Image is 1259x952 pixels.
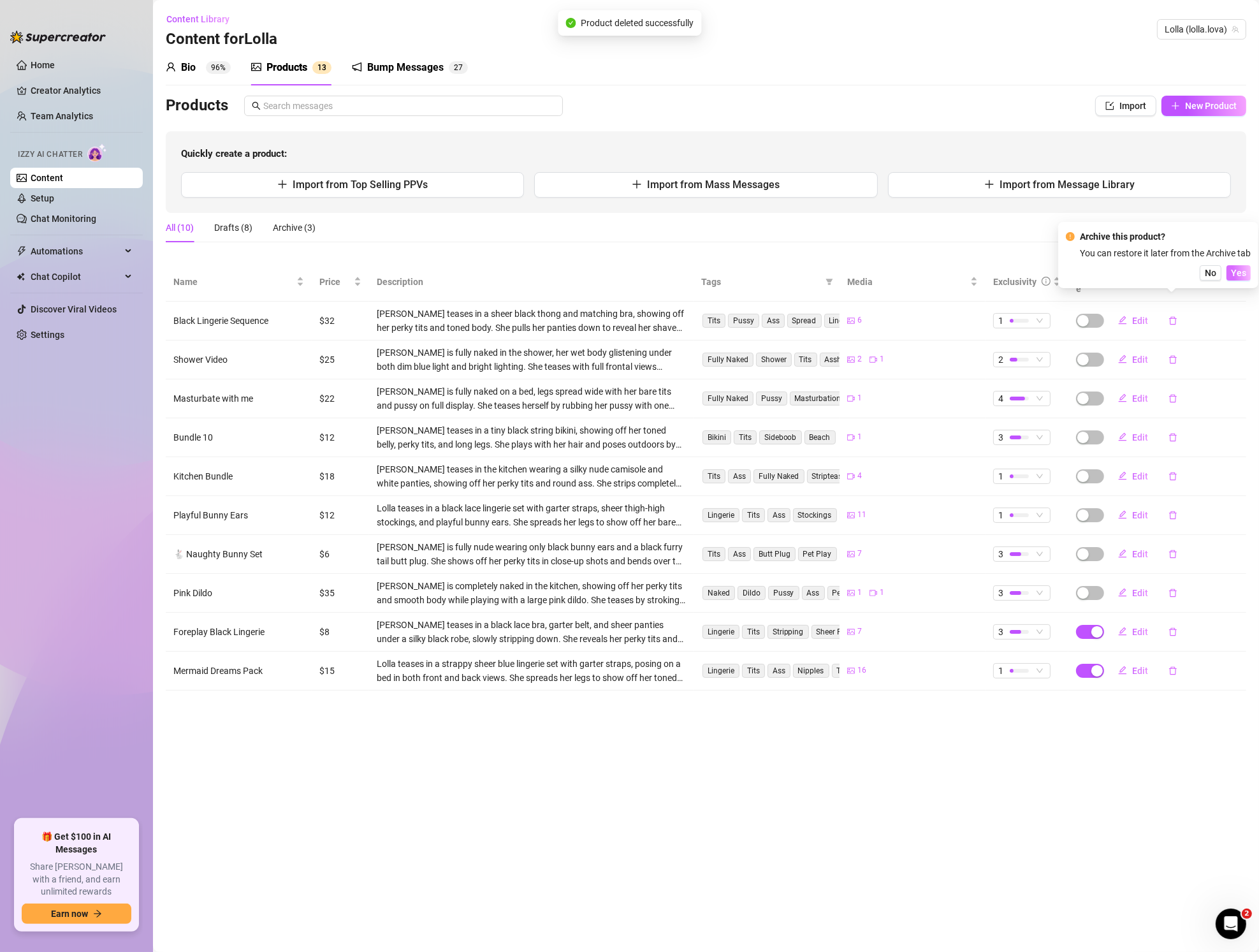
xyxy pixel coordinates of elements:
div: [PERSON_NAME] is fully naked in the shower, her wet body glistening under both dim blue light and... [377,346,686,374]
div: [PERSON_NAME] teases in a tiny black string bikini, showing off her toned belly, perky tits, and ... [377,423,686,451]
span: 16 [857,664,866,677]
span: import [1105,101,1114,110]
span: 3 [998,430,1003,444]
sup: 27 [449,61,468,74]
td: $15 [312,652,369,691]
span: Price [319,275,351,289]
span: picture [847,589,855,597]
span: Import [1119,101,1146,111]
div: [PERSON_NAME] teases in the kitchen wearing a silky nude camisole and white panties, showing off ... [377,462,686,490]
span: delete [1168,550,1177,559]
span: video-camera [847,472,855,480]
button: New Product [1161,96,1246,116]
td: Kitchen Bundle [166,457,312,496]
div: Exclusivity [993,275,1037,289]
span: Shower [756,353,792,367]
span: delete [1168,589,1177,597]
div: Lolla teases in a strappy sheer blue lingerie set with garter straps, posing on a bed in both fro... [377,657,686,685]
span: Ass [768,508,790,522]
span: Yes [1231,268,1246,278]
span: 1 [880,353,884,365]
button: delete [1158,544,1188,564]
span: Tags [701,275,820,289]
span: edit [1118,510,1127,519]
h3: Content for Lolla [166,29,277,50]
span: Tease [832,664,862,678]
span: edit [1118,627,1127,636]
span: 3 [322,63,326,72]
span: Pussy [728,314,759,328]
button: delete [1158,505,1188,525]
td: Masturbate with me [166,379,312,418]
button: Edit [1108,583,1158,603]
span: Asshole [820,353,857,367]
button: Import from Mass Messages [534,172,877,198]
span: Content Library [166,14,229,24]
input: Search messages [263,99,555,113]
span: Stripping [768,625,809,639]
span: Fully Naked [702,353,753,367]
span: Butt Plug [753,547,796,561]
button: Edit [1108,622,1158,642]
span: delete [1168,394,1177,403]
button: delete [1158,349,1188,370]
div: Lolla teases in a black lace lingerie set with garter straps, sheer thigh-high stockings, and pla... [377,501,686,529]
span: edit [1118,471,1127,480]
th: Description [369,263,694,302]
span: 3 [998,625,1003,639]
th: Name [166,263,312,302]
span: plus [984,179,994,189]
span: Lolla (lolla.lova) [1165,20,1239,39]
span: picture [847,356,855,363]
span: edit [1118,666,1127,675]
strong: Quickly create a product: [181,148,287,159]
span: 3 [998,586,1003,600]
span: Edit [1132,432,1148,443]
td: $32 [312,302,369,341]
span: Ass [768,664,790,678]
span: Pussy [756,392,787,406]
button: delete [1158,311,1188,331]
span: filter [826,278,833,286]
span: Bikini [702,430,731,444]
span: notification [352,62,362,72]
span: Edit [1132,588,1148,598]
span: plus [1171,101,1180,110]
span: Pussy [768,586,799,600]
span: 2 [998,353,1003,367]
span: Lingerie [702,508,739,522]
td: $22 [312,379,369,418]
span: Edit [1132,393,1148,404]
span: Lingerie [702,664,739,678]
span: No [1205,268,1216,278]
td: $12 [312,496,369,535]
span: 1 [998,664,1003,678]
span: video-camera [870,356,877,363]
span: Lingerie [702,625,739,639]
span: 4 [998,392,1003,406]
button: Edit [1108,311,1158,331]
th: Price [312,263,369,302]
td: $18 [312,457,369,496]
button: Edit [1108,388,1158,409]
a: Chat Monitoring [31,214,96,224]
div: [PERSON_NAME] is completely naked in the kitchen, showing off her perky tits and smooth body whil... [377,579,686,607]
span: delete [1168,511,1177,520]
div: [PERSON_NAME] is fully nude wearing only black bunny ears and a black furry tail butt plug. She s... [377,540,686,568]
td: $8 [312,613,369,652]
span: 11 [857,509,866,521]
button: Earn nowarrow-right [22,904,131,924]
div: Archive this product? [1080,230,1251,244]
button: Yes [1226,265,1251,281]
button: Content Library [166,9,240,29]
a: Content [31,173,63,183]
a: Team Analytics [31,111,93,121]
span: search [252,101,261,110]
span: Tits [742,625,765,639]
span: 1 [317,63,322,72]
span: Edit [1132,471,1148,481]
span: edit [1118,316,1127,325]
td: Mermaid Dreams Pack [166,652,312,691]
td: $35 [312,574,369,613]
button: delete [1158,661,1188,681]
